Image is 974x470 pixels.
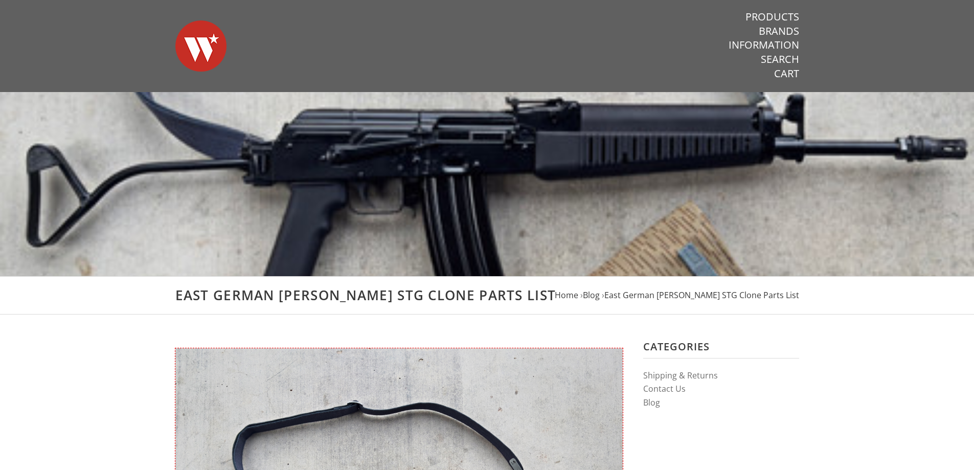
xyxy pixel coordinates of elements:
li: › [580,288,600,302]
a: Information [729,38,799,52]
a: Search [761,53,799,66]
li: › [602,288,799,302]
a: Home [555,289,578,301]
a: Products [745,10,799,24]
a: Shipping & Returns [643,370,718,381]
a: Blog [643,397,660,408]
a: Brands [759,25,799,38]
img: Warsaw Wood Co. [175,10,226,82]
h1: East German [PERSON_NAME] STG Clone Parts List [175,287,799,304]
h3: Categories [643,340,799,359]
a: East German [PERSON_NAME] STG Clone Parts List [604,289,799,301]
a: Blog [583,289,600,301]
a: Cart [774,67,799,80]
a: Contact Us [643,383,686,394]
